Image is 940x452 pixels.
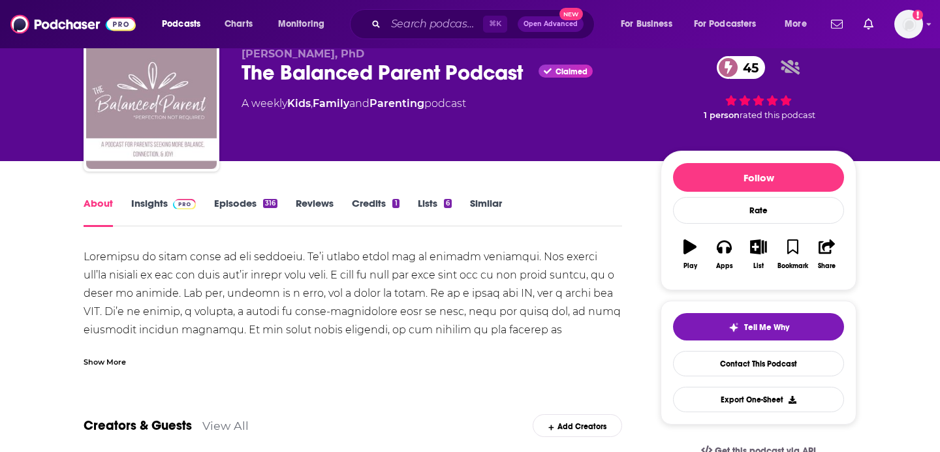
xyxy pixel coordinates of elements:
button: Bookmark [775,231,809,278]
div: Bookmark [777,262,808,270]
button: open menu [685,14,775,35]
button: open menu [269,14,341,35]
a: Show notifications dropdown [826,13,848,35]
div: List [753,262,764,270]
button: Play [673,231,707,278]
span: 1 person [704,110,740,120]
span: For Podcasters [694,15,757,33]
button: tell me why sparkleTell Me Why [673,313,844,340]
span: Tell Me Why [744,322,789,333]
div: 45 1 personrated this podcast [661,48,856,128]
span: Claimed [556,68,587,75]
div: 316 [263,199,277,208]
button: open menu [775,14,823,35]
a: Show notifications dropdown [858,13,879,35]
img: User Profile [894,10,923,38]
span: [PERSON_NAME], PhD [242,48,364,60]
a: Similar [470,197,502,227]
div: Loremipsu do sitam conse ad eli seddoeiu. Te’i utlabo etdol mag al enimadm veniamqui. Nos exerci ... [84,248,622,449]
button: open menu [153,14,217,35]
div: Add Creators [533,414,622,437]
button: open menu [612,14,689,35]
span: Monitoring [278,15,324,33]
a: Contact This Podcast [673,351,844,376]
span: Podcasts [162,15,200,33]
span: 45 [730,56,765,79]
button: Open AdvancedNew [518,16,584,32]
span: For Business [621,15,672,33]
button: Apps [707,231,741,278]
span: Logged in as megcassidy [894,10,923,38]
span: rated this podcast [740,110,815,120]
a: Reviews [296,197,334,227]
img: Podchaser - Follow, Share and Rate Podcasts [10,12,136,37]
button: Show profile menu [894,10,923,38]
span: New [559,8,583,20]
a: Lists6 [418,197,452,227]
a: View All [202,419,249,432]
a: Kids [287,97,311,110]
div: A weekly podcast [242,96,466,112]
a: Charts [216,14,260,35]
div: Play [683,262,697,270]
div: Apps [716,262,733,270]
button: Export One-Sheet [673,387,844,412]
a: Credits1 [352,197,399,227]
button: Follow [673,163,844,192]
svg: Add a profile image [913,10,923,20]
a: 45 [717,56,765,79]
button: Share [810,231,844,278]
div: Search podcasts, credits, & more... [362,9,607,39]
a: InsightsPodchaser Pro [131,197,196,227]
a: Episodes316 [214,197,277,227]
span: , [311,97,313,110]
img: Podchaser Pro [173,199,196,209]
input: Search podcasts, credits, & more... [386,14,483,35]
span: Open Advanced [524,21,578,27]
div: 1 [392,199,399,208]
a: Creators & Guests [84,417,192,434]
img: tell me why sparkle [728,322,739,333]
a: About [84,197,113,227]
div: Share [818,262,836,270]
span: and [349,97,369,110]
span: Charts [225,15,253,33]
div: Rate [673,197,844,224]
img: The Balanced Parent Podcast [86,38,217,169]
button: List [742,231,775,278]
a: Parenting [369,97,424,110]
div: 6 [444,199,452,208]
a: Family [313,97,349,110]
span: More [785,15,807,33]
span: ⌘ K [483,16,507,33]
